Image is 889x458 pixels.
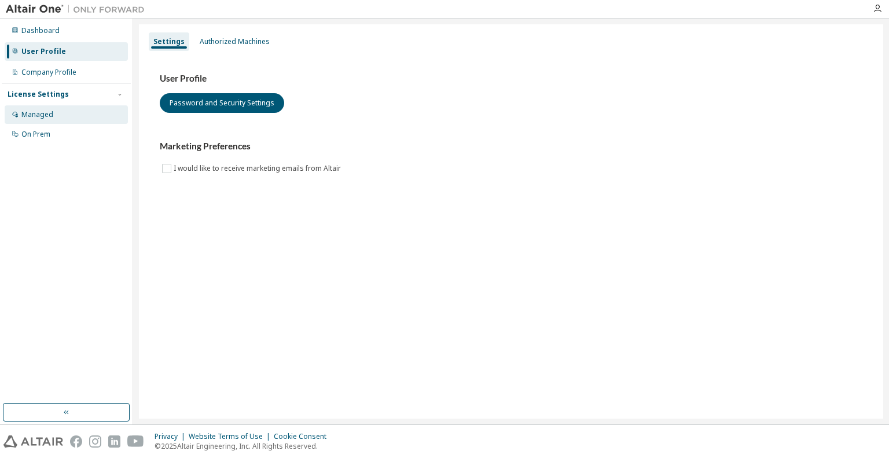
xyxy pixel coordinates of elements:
[21,68,76,77] div: Company Profile
[108,435,120,448] img: linkedin.svg
[127,435,144,448] img: youtube.svg
[174,162,343,175] label: I would like to receive marketing emails from Altair
[160,141,862,152] h3: Marketing Preferences
[3,435,63,448] img: altair_logo.svg
[8,90,69,99] div: License Settings
[189,432,274,441] div: Website Terms of Use
[21,47,66,56] div: User Profile
[89,435,101,448] img: instagram.svg
[155,441,333,451] p: © 2025 Altair Engineering, Inc. All Rights Reserved.
[153,37,185,46] div: Settings
[21,26,60,35] div: Dashboard
[155,432,189,441] div: Privacy
[70,435,82,448] img: facebook.svg
[160,93,284,113] button: Password and Security Settings
[21,130,50,139] div: On Prem
[200,37,270,46] div: Authorized Machines
[160,73,862,85] h3: User Profile
[274,432,333,441] div: Cookie Consent
[21,110,53,119] div: Managed
[6,3,150,15] img: Altair One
